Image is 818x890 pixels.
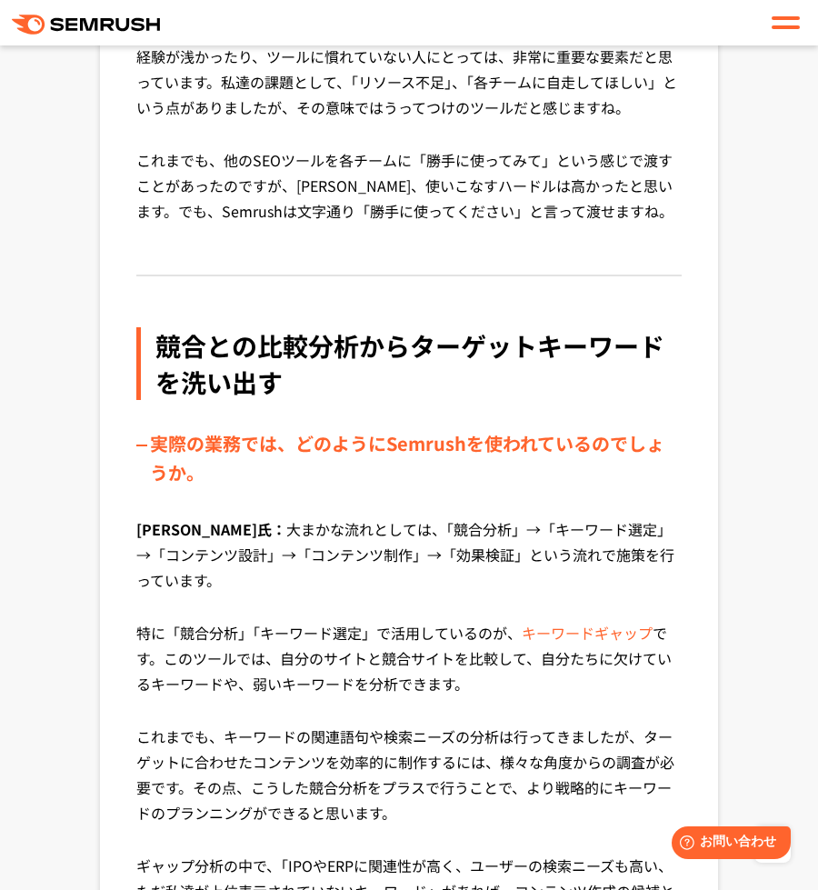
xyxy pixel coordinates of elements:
p: これまでも、他のSEOツールを各チームに「勝手に使ってみて」という感じで渡すことがあったのですが、[PERSON_NAME]、使いこなすハードルは高かったと思います。でも、Semrushは文字通... [136,147,682,251]
span: [PERSON_NAME]氏： [136,518,286,540]
p: 特に「競合分析」「キーワード選定」で活用しているのが、 です。このツールでは、自分のサイトと競合サイトを比較して、自分たちに欠けているキーワードや、弱いキーワードを分析できます。 [136,620,682,724]
p: これまでも、キーワードの関連語句や検索ニーズの分析は行ってきましたが、ターゲットに合わせたコンテンツを効率的に制作するには、様々な角度からの調査が必要です。その点、こうした競合分析をプラスで行う... [136,724,682,853]
div: 実際の業務では、どのようにSemrushを使われているのでしょうか。 [136,429,682,487]
div: 競合との比較分析からターゲットキーワードを洗い出す [136,327,682,400]
p: 大まかな流れとしては、「競合分析」→「キーワード選定」→「コンテンツ設計」→「コンテンツ制作」→「効果検証」という流れで施策を行っています。 [136,516,682,620]
a: キーワードギャップ [522,622,653,644]
iframe: Help widget launcher [656,819,798,870]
